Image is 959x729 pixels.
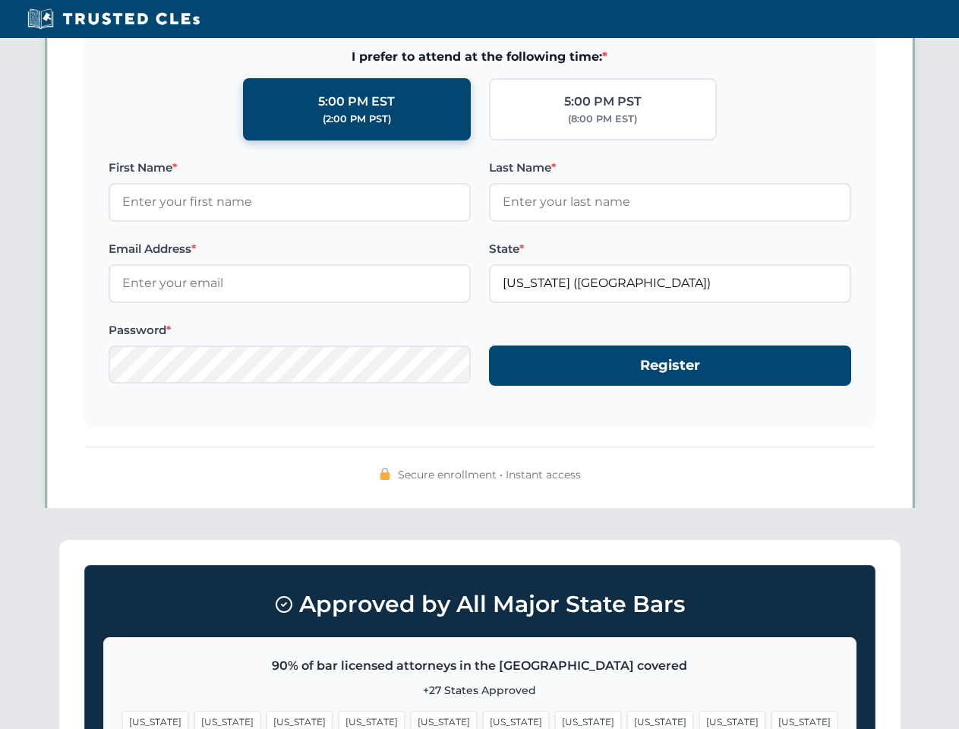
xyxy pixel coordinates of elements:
[489,264,851,302] input: Florida (FL)
[122,656,838,676] p: 90% of bar licensed attorneys in the [GEOGRAPHIC_DATA] covered
[489,183,851,221] input: Enter your last name
[318,92,395,112] div: 5:00 PM EST
[103,584,856,625] h3: Approved by All Major State Bars
[398,466,581,483] span: Secure enrollment • Instant access
[489,346,851,386] button: Register
[109,240,471,258] label: Email Address
[568,112,637,127] div: (8:00 PM EST)
[489,240,851,258] label: State
[109,47,851,67] span: I prefer to attend at the following time:
[109,321,471,339] label: Password
[109,264,471,302] input: Enter your email
[23,8,204,30] img: Trusted CLEs
[323,112,391,127] div: (2:00 PM PST)
[109,183,471,221] input: Enter your first name
[109,159,471,177] label: First Name
[564,92,642,112] div: 5:00 PM PST
[379,468,391,480] img: 🔒
[122,682,838,699] p: +27 States Approved
[489,159,851,177] label: Last Name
